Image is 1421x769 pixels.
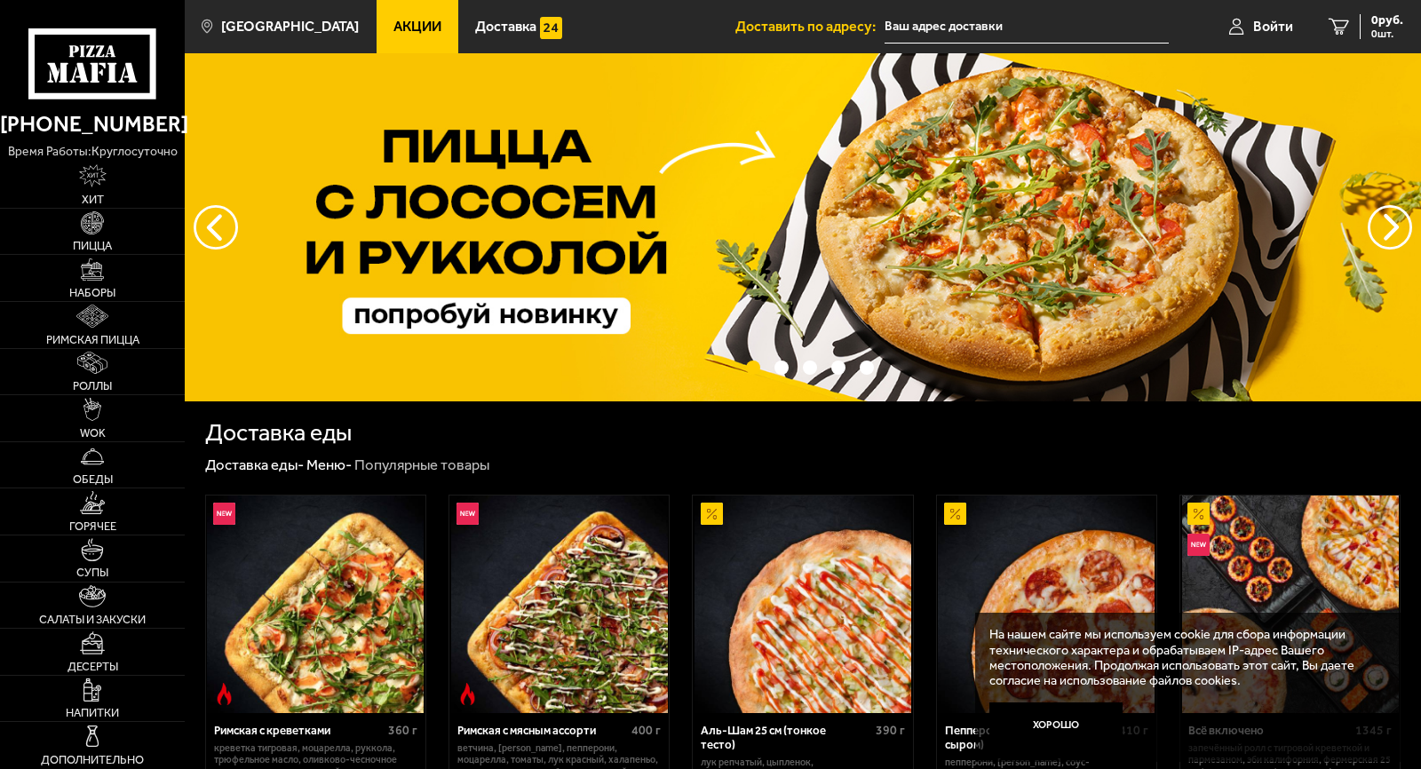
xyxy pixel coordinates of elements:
span: Войти [1253,20,1293,34]
span: WOK [80,427,106,439]
span: 0 руб. [1371,14,1403,27]
img: Острое блюдо [213,683,235,705]
span: Десерты [67,661,118,672]
img: Новинка [213,503,235,525]
span: Доставка [475,20,536,34]
span: Напитки [66,707,119,718]
button: Хорошо [989,702,1123,747]
button: точки переключения [746,361,760,375]
span: Дополнительно [41,754,144,765]
img: Аль-Шам 25 см (тонкое тесто) [695,495,911,712]
button: предыдущий [1368,205,1412,250]
button: точки переключения [860,361,874,375]
div: Пепперони 25 см (толстое с сыром) [945,724,1115,752]
img: Римская с мясным ассорти [451,495,668,712]
img: Акционный [1187,503,1210,525]
span: 360 г [388,723,417,738]
span: Роллы [73,380,112,392]
span: Пицца [73,240,112,251]
img: Новинка [1187,534,1210,556]
div: Римская с креветками [214,724,384,738]
button: точки переключения [803,361,817,375]
button: следующий [194,205,238,250]
span: Римская пицца [46,334,139,345]
span: Обеды [73,473,113,485]
div: Аль-Шам 25 см (тонкое тесто) [701,724,870,752]
a: АкционныйПепперони 25 см (толстое с сыром) [937,495,1156,712]
img: Акционный [944,503,966,525]
a: АкционныйНовинкаВсё включено [1180,495,1400,712]
a: Меню- [306,456,352,473]
div: Популярные товары [354,456,489,475]
span: 400 г [631,723,661,738]
span: Супы [76,567,108,578]
img: Острое блюдо [456,683,479,705]
img: Новинка [456,503,479,525]
span: Доставить по адресу: [735,20,885,34]
a: АкционныйАль-Шам 25 см (тонкое тесто) [693,495,912,712]
a: НовинкаОстрое блюдоРимская с креветками [206,495,425,712]
img: Акционный [701,503,723,525]
span: Акции [393,20,441,34]
span: 390 г [876,723,905,738]
span: Горячее [69,520,116,532]
img: Римская с креветками [207,495,424,712]
span: Наборы [69,287,115,298]
h1: Доставка еды [205,421,352,445]
span: 0 шт. [1371,28,1403,39]
p: На нашем сайте мы используем cookie для сбора информации технического характера и обрабатываем IP... [989,627,1376,688]
span: Салаты и закуски [39,614,146,625]
a: Доставка еды- [205,456,304,473]
img: 15daf4d41897b9f0e9f617042186c801.svg [540,17,562,39]
img: Пепперони 25 см (толстое с сыром) [938,495,1155,712]
span: Хит [82,194,104,205]
button: точки переключения [831,361,845,375]
button: точки переключения [774,361,789,375]
img: Всё включено [1182,495,1399,712]
input: Ваш адрес доставки [885,11,1169,44]
span: [GEOGRAPHIC_DATA] [221,20,359,34]
div: Римская с мясным ассорти [457,724,627,738]
a: НовинкаОстрое блюдоРимская с мясным ассорти [449,495,669,712]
